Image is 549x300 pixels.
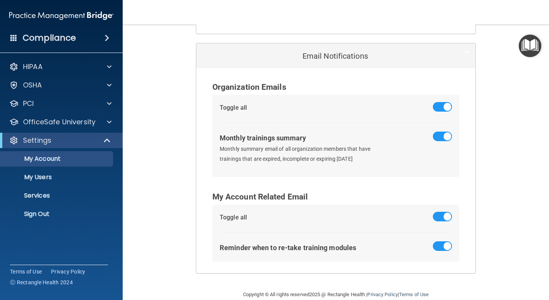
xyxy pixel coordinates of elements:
[9,62,112,71] a: HIPAA
[399,292,429,297] a: Terms of Use
[5,192,110,199] p: Services
[23,136,51,145] p: Settings
[51,268,85,275] a: Privacy Policy
[220,102,247,114] div: Toggle all
[5,210,110,218] p: Sign Out
[23,117,95,127] p: OfficeSafe University
[202,52,446,60] h5: Email Notifications
[23,81,42,90] p: OSHA
[10,279,73,286] span: Ⓒ Rectangle Health 2024
[23,99,34,108] p: PCI
[9,136,111,145] a: Settings
[9,8,113,23] img: PMB logo
[220,212,247,223] div: Toggle all
[10,268,42,275] a: Terms of Use
[5,173,110,181] p: My Users
[202,47,470,64] a: Email Notifications
[220,132,306,144] div: Monthly trainings summary
[23,62,43,71] p: HIPAA
[9,117,112,127] a: OfficeSafe University
[367,292,398,297] a: Privacy Policy
[23,33,76,43] h4: Compliance
[220,241,356,254] div: Reminder when to re-take training modules
[212,190,460,204] div: My Account Related Email
[212,80,460,95] div: Organization Emails
[9,99,112,108] a: PCI
[9,81,112,90] a: OSHA
[5,155,110,163] p: My Account
[519,35,541,57] button: Open Resource Center
[220,144,382,164] p: Monthly summary email of all organization members that have trainings that are expired, incomplet...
